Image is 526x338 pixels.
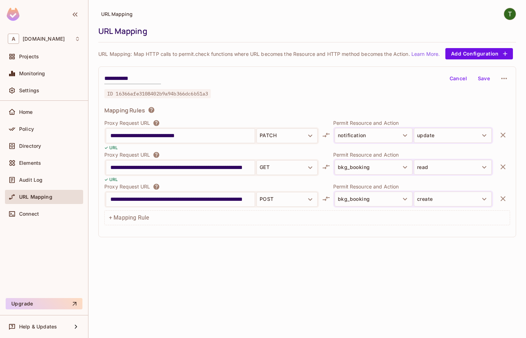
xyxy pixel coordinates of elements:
[19,177,42,183] span: Audit Log
[19,324,57,330] span: Help & Updates
[256,160,318,175] button: GET
[6,298,82,309] button: Upgrade
[19,194,52,200] span: URL Mapping
[414,160,492,175] button: read
[414,192,492,206] button: create
[104,151,150,158] p: Proxy Request URL
[333,183,493,190] p: Permit Resource and Action
[23,36,65,42] span: Workspace: abclojistik.com
[104,183,150,190] p: Proxy Request URL
[104,89,211,98] span: ID 16366afe3108402b9a94b366dc6b51a3
[7,8,19,21] img: SReyMgAAAABJRU5ErkJggg==
[19,88,39,93] span: Settings
[98,51,440,57] p: URL Mapping: Map HTTP calls to permit.check functions where URL becomes the Resource and HTTP met...
[414,128,492,143] button: update
[98,26,513,36] div: URL Mapping
[19,109,33,115] span: Home
[473,73,495,84] button: Save
[333,151,493,158] p: Permit Resource and Action
[101,11,133,17] span: URL Mapping
[104,144,118,151] p: ✓ URL
[19,160,41,166] span: Elements
[19,126,34,132] span: Policy
[445,48,513,59] button: Add Configuration
[104,210,510,225] div: + Mapping Rule
[104,120,150,127] p: Proxy Request URL
[447,73,470,84] button: Cancel
[104,106,145,114] span: Mapping Rules
[19,71,45,76] span: Monitoring
[19,211,39,217] span: Connect
[411,51,440,57] a: Learn More.
[335,128,412,143] button: notification
[19,54,39,59] span: Projects
[19,143,41,149] span: Directory
[8,34,19,44] span: A
[335,192,412,206] button: bkg_booking
[504,8,516,20] img: Taha ÇEKEN
[335,160,412,175] button: bkg_booking
[256,192,318,207] button: POST
[256,128,318,143] button: PATCH
[333,120,493,126] p: Permit Resource and Action
[104,176,118,183] p: ✓ URL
